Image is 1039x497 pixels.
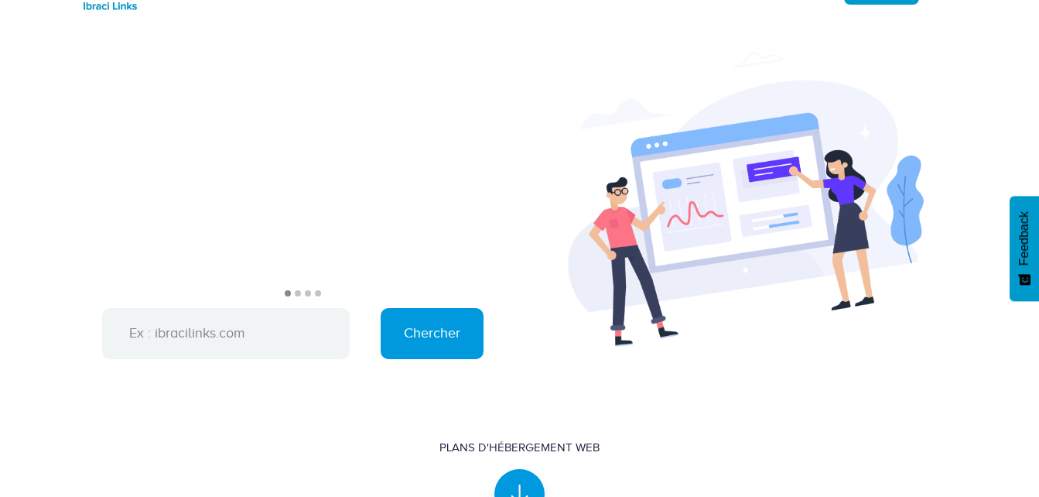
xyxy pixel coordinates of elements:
span: Feedback [1017,211,1031,266]
div: Plans d'hébergement Web [439,440,600,456]
input: Chercher [381,308,484,359]
button: Feedback - Afficher l’enquête [1010,196,1039,301]
input: Ex : ibracilinks.com [102,308,350,359]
